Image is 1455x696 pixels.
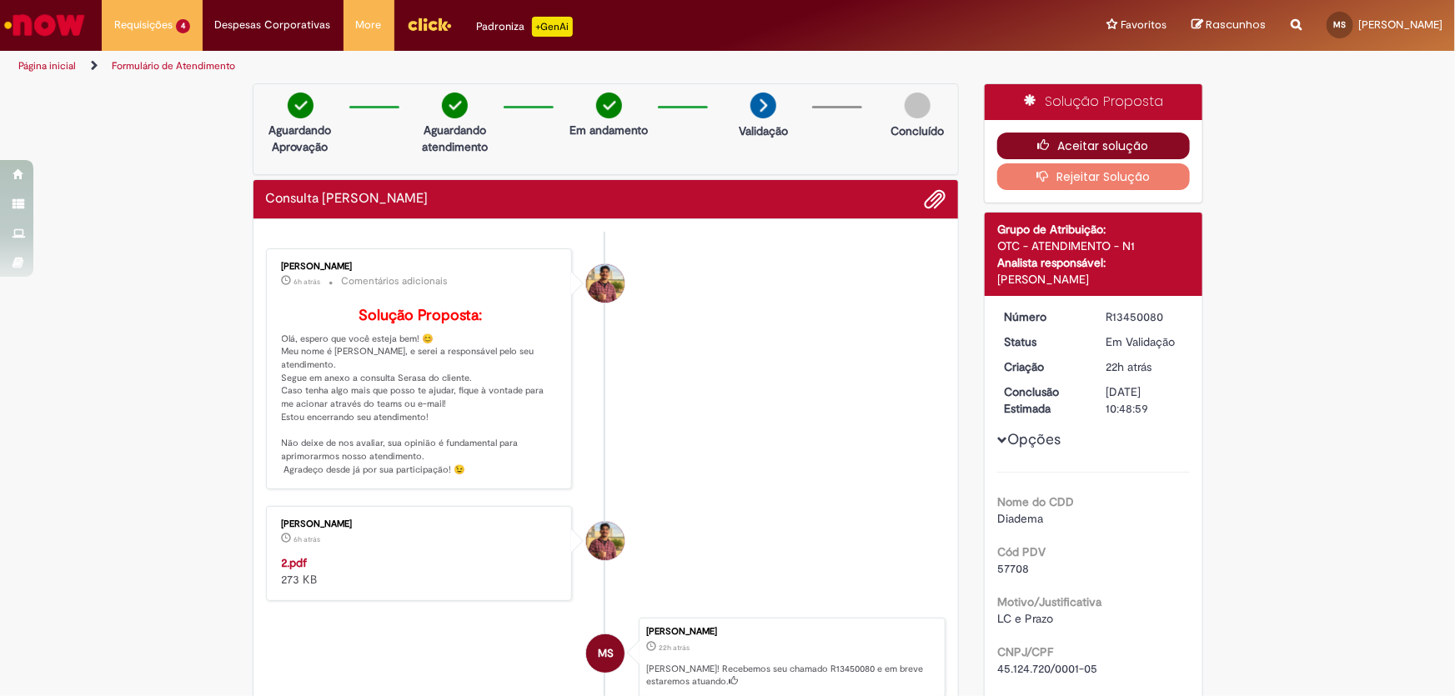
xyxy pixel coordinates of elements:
b: Nome do CDD [997,494,1074,509]
span: LC e Prazo [997,611,1053,626]
button: Adicionar anexos [924,188,946,210]
span: 45.124.720/0001-05 [997,661,1097,676]
span: 6h atrás [294,277,321,287]
img: check-circle-green.png [596,93,622,118]
span: [PERSON_NAME] [1358,18,1442,32]
p: [PERSON_NAME]! Recebemos seu chamado R13450080 e em breve estaremos atuando. [646,663,936,688]
div: [PERSON_NAME] [646,627,936,637]
button: Aceitar solução [997,133,1190,159]
div: [PERSON_NAME] [282,262,559,272]
div: [PERSON_NAME] [997,271,1190,288]
ul: Trilhas de página [13,51,957,82]
p: Aguardando atendimento [414,122,495,155]
img: ServiceNow [2,8,88,42]
span: 22h atrás [659,643,690,653]
p: Em andamento [569,122,648,138]
div: Vitor Jeremias Da Silva [586,264,625,303]
span: Requisições [114,17,173,33]
p: Validação [739,123,788,139]
span: Favoritos [1121,17,1167,33]
div: Grupo de Atribuição: [997,221,1190,238]
span: 22h atrás [1106,359,1152,374]
div: Solução Proposta [985,84,1202,120]
span: Rascunhos [1206,17,1266,33]
img: check-circle-green.png [442,93,468,118]
b: CNPJ/CPF [997,644,1053,659]
span: More [356,17,382,33]
time: 27/08/2025 10:11:10 [294,534,321,544]
dt: Conclusão Estimada [991,383,1094,417]
div: Analista responsável: [997,254,1190,271]
div: R13450080 [1106,308,1184,325]
img: arrow-next.png [750,93,776,118]
div: [PERSON_NAME] [282,519,559,529]
time: 27/08/2025 10:12:45 [294,277,321,287]
div: Em Validação [1106,333,1184,350]
span: Despesas Corporativas [215,17,331,33]
time: 26/08/2025 17:48:54 [659,643,690,653]
a: Página inicial [18,59,76,73]
div: 273 KB [282,554,559,588]
img: img-circle-grey.png [905,93,931,118]
div: OTC - ATENDIMENTO - N1 [997,238,1190,254]
p: +GenAi [532,17,573,37]
p: Olá, espero que você esteja bem! 😊 Meu nome é [PERSON_NAME], e serei a responsável pelo seu atend... [282,308,559,477]
div: [DATE] 10:48:59 [1106,383,1184,417]
img: click_logo_yellow_360x200.png [407,12,452,37]
button: Rejeitar Solução [997,163,1190,190]
span: 6h atrás [294,534,321,544]
a: Formulário de Atendimento [112,59,235,73]
b: Motivo/Justificativa [997,594,1101,609]
p: Aguardando Aprovação [260,122,341,155]
dt: Número [991,308,1094,325]
div: Maria Eduarda Vieira Da Silva [586,634,625,673]
span: 57708 [997,561,1029,576]
div: Padroniza [477,17,573,37]
span: MS [598,633,614,673]
h2: Consulta Serasa Histórico de tíquete [266,192,429,207]
b: Cód PDV [997,544,1046,559]
span: 4 [176,19,190,33]
p: Concluído [891,123,944,139]
b: Solução Proposta: [359,306,482,325]
span: Diadema [997,511,1043,526]
div: Vitor Jeremias Da Silva [586,522,625,560]
a: Rascunhos [1192,18,1266,33]
span: MS [1334,19,1347,30]
a: 2.pdf [282,555,308,570]
dt: Status [991,333,1094,350]
div: 26/08/2025 17:48:54 [1106,358,1184,375]
img: check-circle-green.png [288,93,314,118]
dt: Criação [991,358,1094,375]
small: Comentários adicionais [342,274,449,288]
time: 26/08/2025 17:48:54 [1106,359,1152,374]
